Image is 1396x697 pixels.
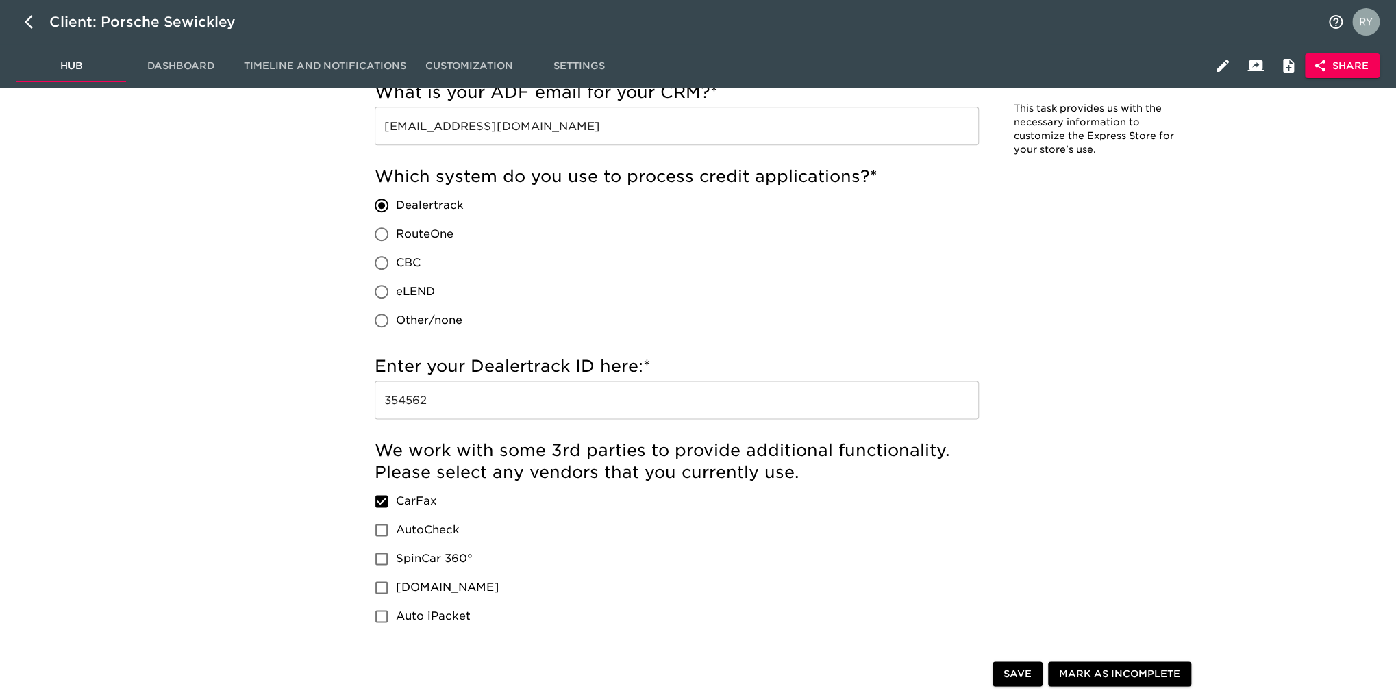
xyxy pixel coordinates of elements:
[1004,666,1032,683] span: Save
[396,197,464,214] span: Dealertrack
[396,522,460,538] span: AutoCheck
[423,58,516,75] span: Customization
[375,166,979,188] h5: Which system do you use to process credit applications?
[375,651,979,673] h5: What is your accessory labor rate per hour?
[375,355,979,377] h5: Enter your Dealertrack ID here:
[1352,8,1380,36] img: Profile
[396,226,453,242] span: RouteOne
[134,58,227,75] span: Dashboard
[1316,58,1369,75] span: Share
[1239,49,1272,82] button: Client View
[244,58,406,75] span: Timeline and Notifications
[396,312,462,329] span: Other/none
[49,11,255,33] div: Client: Porsche Sewickley
[25,58,118,75] span: Hub
[396,608,471,624] span: Auto iPacket
[1059,666,1180,683] span: Mark as Incomplete
[375,440,979,483] h5: We work with some 3rd parties to provide additional functionality. Please select any vendors that...
[1206,49,1239,82] button: Edit Hub
[396,493,437,509] span: CarFax
[375,81,979,103] h5: What is your ADF email for your CRM?
[1305,53,1380,79] button: Share
[1272,49,1305,82] button: Internal Notes and Comments
[1319,5,1352,38] button: notifications
[1048,661,1191,687] button: Mark as Incomplete
[532,58,625,75] span: Settings
[396,579,499,596] span: [DOMAIN_NAME]
[993,661,1043,687] button: Save
[396,283,435,300] span: eLEND
[1014,102,1178,157] p: This task provides us with the necessary information to customize the Express Store for your stor...
[375,381,979,419] input: Example: 010101
[375,107,979,145] input: Example: store_leads@my_leads_CRM.com
[396,550,473,567] span: SpinCar 360°
[396,255,421,271] span: CBC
